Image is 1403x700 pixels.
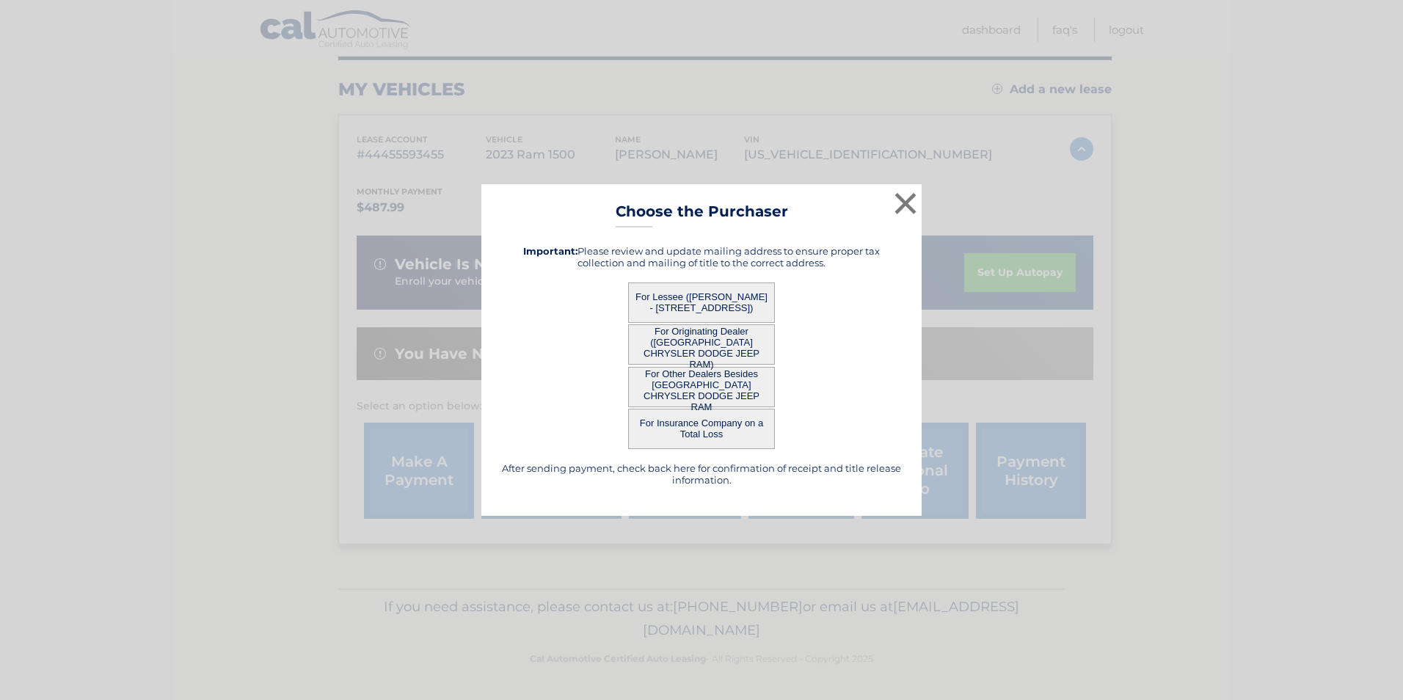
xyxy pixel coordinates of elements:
[891,189,920,218] button: ×
[628,367,775,407] button: For Other Dealers Besides [GEOGRAPHIC_DATA] CHRYSLER DODGE JEEP RAM
[500,245,903,269] h5: Please review and update mailing address to ensure proper tax collection and mailing of title to ...
[628,282,775,323] button: For Lessee ([PERSON_NAME] - [STREET_ADDRESS])
[500,462,903,486] h5: After sending payment, check back here for confirmation of receipt and title release information.
[628,324,775,365] button: For Originating Dealer ([GEOGRAPHIC_DATA] CHRYSLER DODGE JEEP RAM)
[628,409,775,449] button: For Insurance Company on a Total Loss
[616,203,788,228] h3: Choose the Purchaser
[523,245,577,257] strong: Important:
